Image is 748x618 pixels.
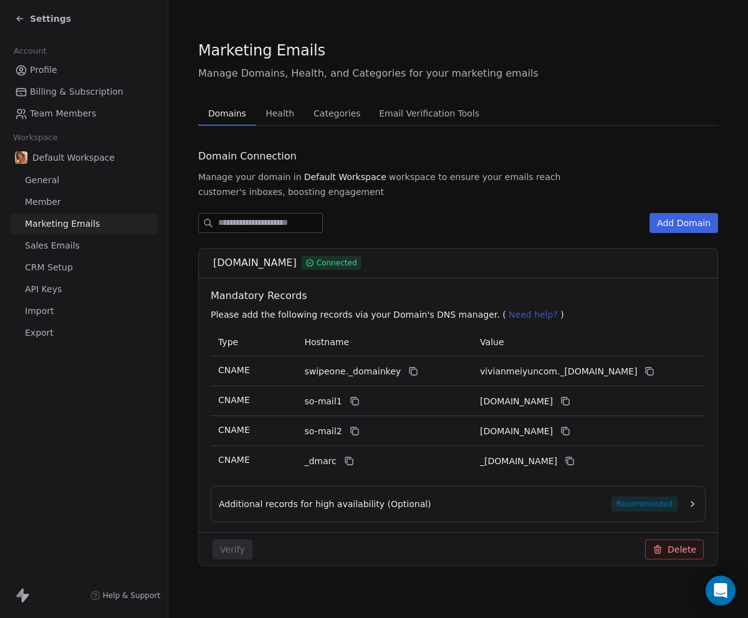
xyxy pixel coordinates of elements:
[218,395,250,405] span: CNAME
[213,255,297,270] span: [DOMAIN_NAME]
[198,149,297,164] span: Domain Connection
[10,170,158,191] a: General
[218,365,250,375] span: CNAME
[480,365,637,378] span: vivianmeiyuncom._domainkey.swipeone.email
[611,497,678,511] span: Recommended
[213,540,252,559] button: Verify
[198,41,325,60] span: Marketing Emails
[480,425,553,438] span: vivianmeiyuncom2.swipeone.email
[304,171,386,183] span: Default Workspace
[10,214,158,234] a: Marketing Emails
[389,171,561,183] span: workspace to ensure your emails reach
[480,337,504,347] span: Value
[8,128,63,147] span: Workspace
[10,257,158,278] a: CRM Setup
[10,103,158,124] a: Team Members
[374,105,484,122] span: Email Verification Tools
[30,107,96,120] span: Team Members
[304,395,342,408] span: so-mail1
[25,217,100,231] span: Marketing Emails
[10,301,158,321] a: Import
[10,235,158,256] a: Sales Emails
[25,239,80,252] span: Sales Emails
[25,196,61,209] span: Member
[211,308,711,321] p: Please add the following records via your Domain's DNS manager. ( )
[10,279,158,300] a: API Keys
[30,64,57,77] span: Profile
[480,455,557,468] span: _dmarc.swipeone.email
[650,213,718,233] button: Add Domain
[304,365,401,378] span: swipeone._domainkey
[10,60,158,80] a: Profile
[25,283,62,296] span: API Keys
[198,186,384,198] span: customer's inboxes, boosting engagement
[25,305,54,318] span: Import
[304,455,336,468] span: _dmarc
[261,105,299,122] span: Health
[15,12,71,25] a: Settings
[25,174,59,187] span: General
[10,82,158,102] a: Billing & Subscription
[211,288,711,303] span: Mandatory Records
[218,425,250,435] span: CNAME
[706,576,736,606] div: Open Intercom Messenger
[219,497,698,511] button: Additional records for high availability (Optional)Recommended
[15,151,27,164] img: Screenshot%202025-07-28%20at%2000.42.25.png
[218,336,289,349] p: Type
[309,105,365,122] span: Categories
[509,310,558,320] span: Need help?
[10,323,158,343] a: Export
[304,425,342,438] span: so-mail2
[90,591,160,601] a: Help & Support
[30,12,71,25] span: Settings
[25,261,73,274] span: CRM Setup
[645,540,704,559] button: Delete
[219,498,431,510] span: Additional records for high availability (Optional)
[203,105,251,122] span: Domains
[10,192,158,212] a: Member
[8,42,52,60] span: Account
[25,326,54,340] span: Export
[317,257,357,269] span: Connected
[304,337,349,347] span: Hostname
[103,591,160,601] span: Help & Support
[218,455,250,465] span: CNAME
[32,151,115,164] span: Default Workspace
[198,66,718,81] span: Manage Domains, Health, and Categories for your marketing emails
[30,85,123,98] span: Billing & Subscription
[198,171,302,183] span: Manage your domain in
[480,395,553,408] span: vivianmeiyuncom1.swipeone.email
